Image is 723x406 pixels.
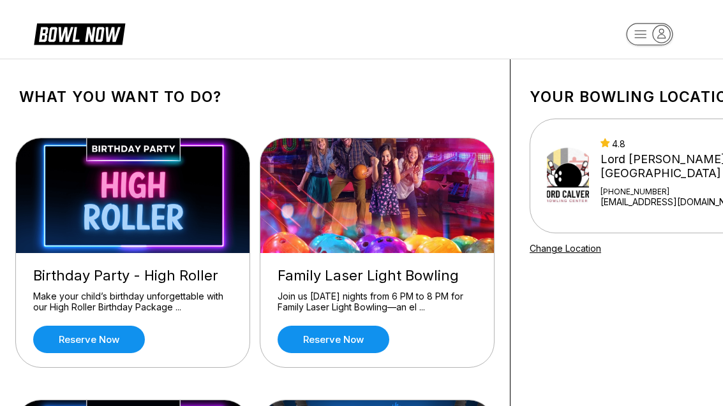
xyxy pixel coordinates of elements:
[530,243,601,254] a: Change Location
[547,141,589,211] img: Lord Calvert Bowling Center
[33,291,232,313] div: Make your child’s birthday unforgettable with our High Roller Birthday Package ...
[19,88,491,106] h1: What you want to do?
[260,138,495,253] img: Family Laser Light Bowling
[278,326,389,353] a: Reserve now
[278,291,477,313] div: Join us [DATE] nights from 6 PM to 8 PM for Family Laser Light Bowling—an el ...
[33,326,145,353] a: Reserve now
[33,267,232,284] div: Birthday Party - High Roller
[16,138,251,253] img: Birthday Party - High Roller
[278,267,477,284] div: Family Laser Light Bowling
